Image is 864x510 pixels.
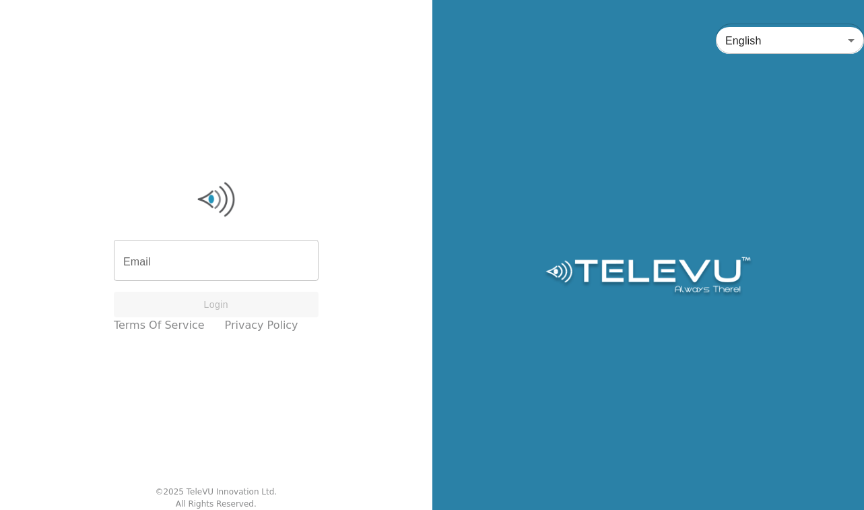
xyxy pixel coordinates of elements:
[114,317,205,333] a: Terms of Service
[114,179,319,220] img: Logo
[176,498,257,510] div: All Rights Reserved.
[225,317,298,333] a: Privacy Policy
[155,486,277,498] div: © 2025 TeleVU Innovation Ltd.
[716,22,864,59] div: English
[543,257,753,297] img: Logo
